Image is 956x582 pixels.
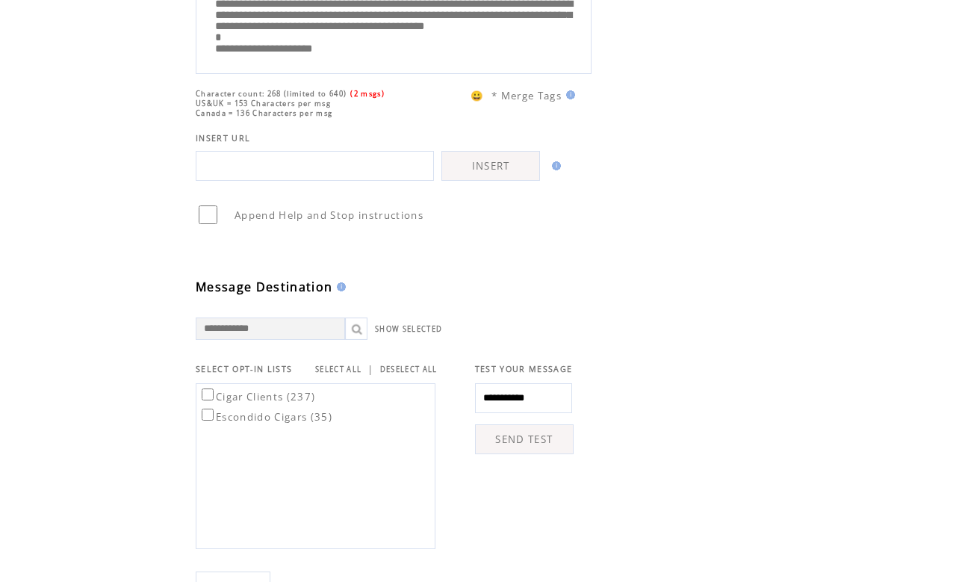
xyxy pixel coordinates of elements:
[471,89,484,102] span: 😀
[196,364,292,374] span: SELECT OPT-IN LISTS
[491,89,562,102] span: * Merge Tags
[235,208,423,222] span: Append Help and Stop instructions
[196,133,250,143] span: INSERT URL
[199,390,315,403] label: Cigar Clients (237)
[199,410,332,424] label: Escondido Cigars (35)
[350,89,385,99] span: (2 msgs)
[202,409,214,421] input: Escondido Cigars (35)
[380,365,438,374] a: DESELECT ALL
[547,161,561,170] img: help.gif
[202,388,214,400] input: Cigar Clients (237)
[332,282,346,291] img: help.gif
[196,279,332,295] span: Message Destination
[196,89,347,99] span: Character count: 268 (limited to 640)
[475,424,574,454] a: SEND TEST
[196,108,332,118] span: Canada = 136 Characters per msg
[562,90,575,99] img: help.gif
[367,362,373,376] span: |
[375,324,442,334] a: SHOW SELECTED
[196,99,331,108] span: US&UK = 153 Characters per msg
[475,364,573,374] span: TEST YOUR MESSAGE
[441,151,540,181] a: INSERT
[315,365,361,374] a: SELECT ALL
